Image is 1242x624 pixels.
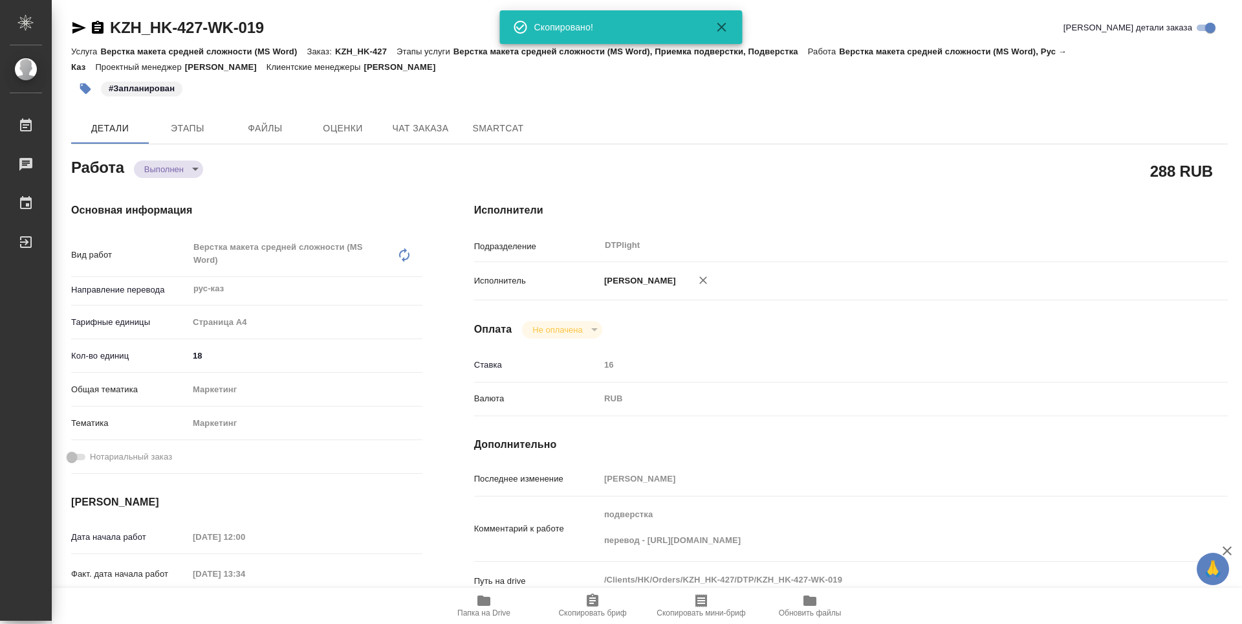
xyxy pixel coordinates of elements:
p: Верстка макета средней сложности (MS Word) [100,47,307,56]
button: 🙏 [1197,553,1229,585]
button: Скопировать ссылку для ЯМессенджера [71,20,87,36]
span: Оценки [312,120,374,137]
span: SmartCat [467,120,529,137]
p: Заказ: [307,47,334,56]
p: #Запланирован [109,82,175,95]
span: Запланирован [100,82,184,93]
div: Страница А4 [188,311,422,333]
p: Исполнитель [474,274,600,287]
h4: Дополнительно [474,437,1228,452]
h4: [PERSON_NAME] [71,495,422,510]
p: Кол-во единиц [71,350,188,362]
div: Выполнен [134,161,203,178]
span: 🙏 [1202,555,1224,583]
div: Скопировано! [534,21,696,34]
button: Добавить тэг [71,74,100,103]
span: [PERSON_NAME] детали заказа [1063,21,1192,34]
p: KZH_HK-427 [335,47,397,56]
p: Последнее изменение [474,473,600,485]
h2: Работа [71,155,124,178]
p: [PERSON_NAME] [185,62,267,72]
p: Валюта [474,392,600,405]
span: Этапы [157,120,219,137]
textarea: подверстка перевод - [URL][DOMAIN_NAME] [600,504,1165,552]
input: Пустое поле [600,469,1165,488]
p: Проектный менеджер [95,62,184,72]
p: Услуга [71,47,100,56]
button: Не оплачена [528,324,586,335]
p: Верстка макета средней сложности (MS Word), Приемка подверстки, Подверстка [453,47,808,56]
span: Скопировать мини-бриф [657,608,745,618]
button: Закрыть [706,19,737,35]
p: Путь на drive [474,575,600,588]
button: Скопировать бриф [538,588,647,624]
h4: Исполнители [474,203,1228,218]
p: Ставка [474,359,600,372]
p: Дата начала работ [71,531,188,544]
button: Папка на Drive [430,588,538,624]
p: Клиентские менеджеры [267,62,364,72]
div: RUB [600,388,1165,410]
button: Скопировать ссылку [90,20,105,36]
h4: Оплата [474,322,512,337]
p: Тематика [71,417,188,430]
div: Маркетинг [188,379,422,401]
span: Нотариальный заказ [90,451,172,463]
span: Обновить файлы [779,608,842,618]
p: Этапы услуги [397,47,453,56]
p: Комментарий к работе [474,522,600,535]
button: Удалить исполнителя [689,266,717,295]
h4: Основная информация [71,203,422,218]
span: Чат заказа [389,120,452,137]
button: Выполнен [140,164,188,175]
textarea: /Clients/HK/Orders/KZH_HK-427/DTP/KZH_HK-427-WK-019 [600,569,1165,591]
p: Факт. дата начала работ [71,568,188,581]
input: Пустое поле [188,564,301,583]
p: [PERSON_NAME] [364,62,445,72]
button: Скопировать мини-бриф [647,588,756,624]
span: Детали [79,120,141,137]
p: Тарифные единицы [71,316,188,329]
p: Работа [808,47,840,56]
span: Скопировать бриф [558,608,626,618]
div: Выполнен [522,321,602,339]
input: Пустое поле [600,355,1165,374]
p: Направление перевода [71,284,188,296]
span: Папка на Drive [457,608,510,618]
input: Пустое поле [188,528,301,546]
a: KZH_HK-427-WK-019 [110,19,264,36]
p: Подразделение [474,240,600,253]
p: Вид работ [71,249,188,262]
p: [PERSON_NAME] [600,274,676,287]
span: Файлы [234,120,296,137]
input: ✎ Введи что-нибудь [188,346,422,365]
p: Общая тематика [71,383,188,396]
h2: 288 RUB [1150,160,1213,182]
button: Обновить файлы [756,588,864,624]
div: Маркетинг [188,412,422,434]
